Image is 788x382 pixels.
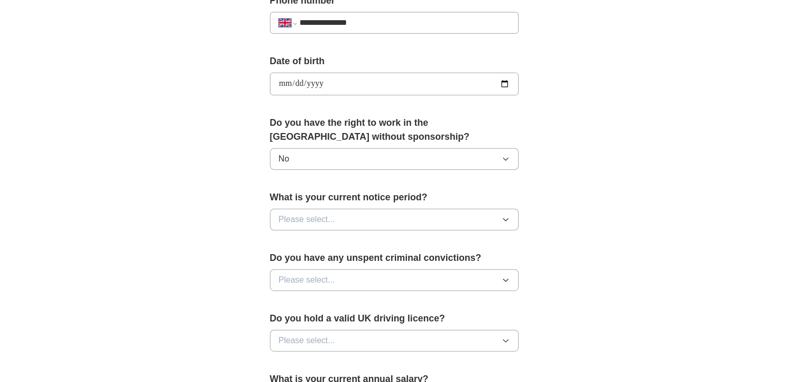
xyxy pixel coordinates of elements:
button: Please select... [270,209,519,230]
span: No [279,153,289,165]
span: Please select... [279,274,335,286]
label: What is your current notice period? [270,190,519,204]
span: Please select... [279,213,335,226]
label: Do you hold a valid UK driving licence? [270,312,519,326]
button: Please select... [270,330,519,351]
label: Do you have the right to work in the [GEOGRAPHIC_DATA] without sponsorship? [270,116,519,144]
label: Date of birth [270,54,519,68]
label: Do you have any unspent criminal convictions? [270,251,519,265]
button: Please select... [270,269,519,291]
button: No [270,148,519,170]
span: Please select... [279,334,335,347]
